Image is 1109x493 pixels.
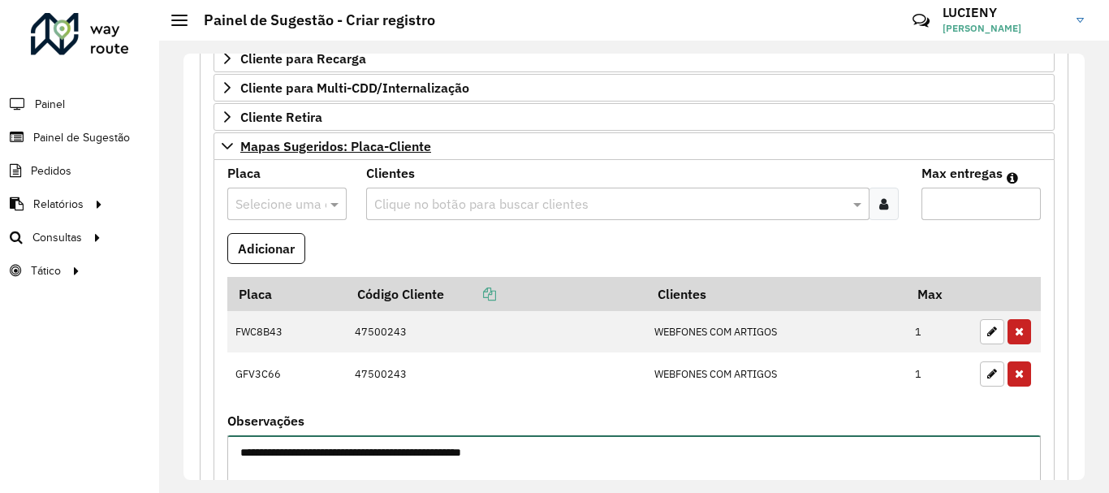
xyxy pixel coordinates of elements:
label: Observações [227,411,304,430]
label: Placa [227,163,261,183]
span: Cliente para Recarga [240,52,366,65]
button: Adicionar [227,233,305,264]
em: Máximo de clientes que serão colocados na mesma rota com os clientes informados [1007,171,1018,184]
span: Consultas [32,229,82,246]
a: Cliente para Multi-CDD/Internalização [214,74,1055,102]
td: 47500243 [346,311,646,353]
h3: LUCIENY [943,5,1064,20]
a: Mapas Sugeridos: Placa-Cliente [214,132,1055,160]
th: Max [907,277,972,311]
a: Cliente para Recarga [214,45,1055,72]
label: Max entregas [921,163,1003,183]
td: 1 [907,352,972,395]
th: Código Cliente [346,277,646,311]
label: Clientes [366,163,415,183]
a: Contato Rápido [904,3,939,38]
h2: Painel de Sugestão - Criar registro [188,11,435,29]
td: WEBFONES COM ARTIGOS [646,311,907,353]
span: Cliente para Multi-CDD/Internalização [240,81,469,94]
span: Cliente Retira [240,110,322,123]
td: FWC8B43 [227,311,346,353]
td: GFV3C66 [227,352,346,395]
span: Relatórios [33,196,84,213]
td: 1 [907,311,972,353]
td: 47500243 [346,352,646,395]
td: WEBFONES COM ARTIGOS [646,352,907,395]
th: Clientes [646,277,907,311]
th: Placa [227,277,346,311]
span: Mapas Sugeridos: Placa-Cliente [240,140,431,153]
span: Painel [35,96,65,113]
span: [PERSON_NAME] [943,21,1064,36]
a: Cliente Retira [214,103,1055,131]
span: Painel de Sugestão [33,129,130,146]
span: Pedidos [31,162,71,179]
span: Tático [31,262,61,279]
a: Copiar [444,286,496,302]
